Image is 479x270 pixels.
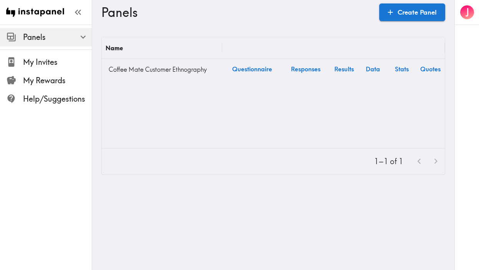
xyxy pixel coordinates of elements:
a: Quotes [416,59,445,79]
a: Data [358,59,387,79]
span: J [466,6,469,19]
a: Create Panel [379,3,445,21]
button: J [459,5,475,20]
a: Responses [282,59,330,79]
h3: Panels [101,5,373,20]
span: Help/Suggestions [23,94,92,104]
span: Panels [23,32,92,43]
a: Coffee Mate Customer Ethnography [106,62,218,77]
a: Results [330,59,358,79]
span: My Invites [23,57,92,67]
p: 1–1 of 1 [374,156,403,167]
span: My Rewards [23,75,92,86]
a: Stats [387,59,416,79]
a: Questionnaire [222,59,282,79]
div: Name [106,44,123,52]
